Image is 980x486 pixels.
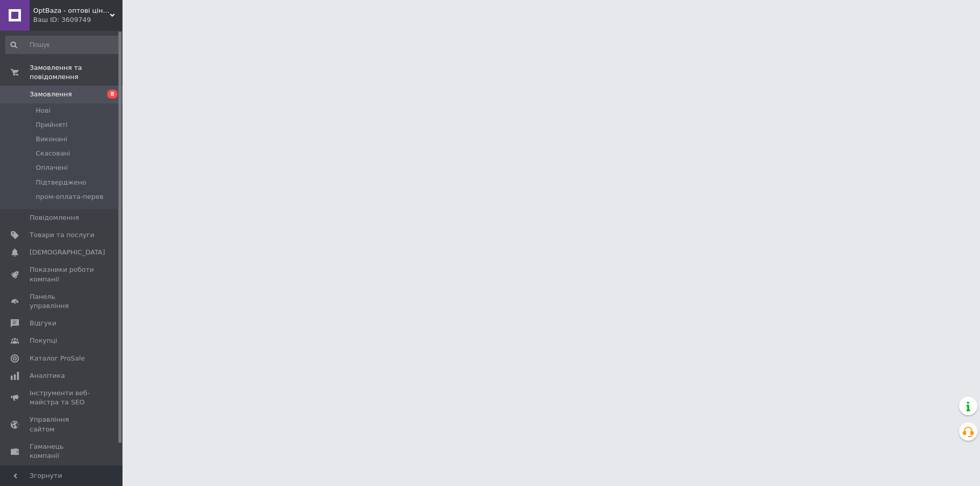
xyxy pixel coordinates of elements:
[36,178,86,187] span: Підтверджено
[30,292,94,311] span: Панель управління
[30,231,94,240] span: Товари та послуги
[30,63,122,82] span: Замовлення та повідомлення
[30,248,105,257] span: [DEMOGRAPHIC_DATA]
[36,106,51,115] span: Нові
[30,415,94,433] span: Управління сайтом
[36,120,67,130] span: Прийняті
[36,192,104,201] span: пром-оплата-перев
[30,389,94,407] span: Інструменти веб-майстра та SEO
[30,90,72,99] span: Замовлення
[107,90,117,98] span: 8
[30,336,57,345] span: Покупці
[36,163,68,172] span: Оплачені
[36,135,67,144] span: Виконані
[33,6,110,15] span: OptBaza - оптові ціни для всіх
[33,15,122,24] div: Ваш ID: 3609749
[30,354,85,363] span: Каталог ProSale
[30,213,79,222] span: Повідомлення
[36,149,70,158] span: Скасовані
[30,265,94,284] span: Показники роботи компанії
[30,371,65,380] span: Аналітика
[30,442,94,461] span: Гаманець компанії
[5,36,120,54] input: Пошук
[30,319,56,328] span: Відгуки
